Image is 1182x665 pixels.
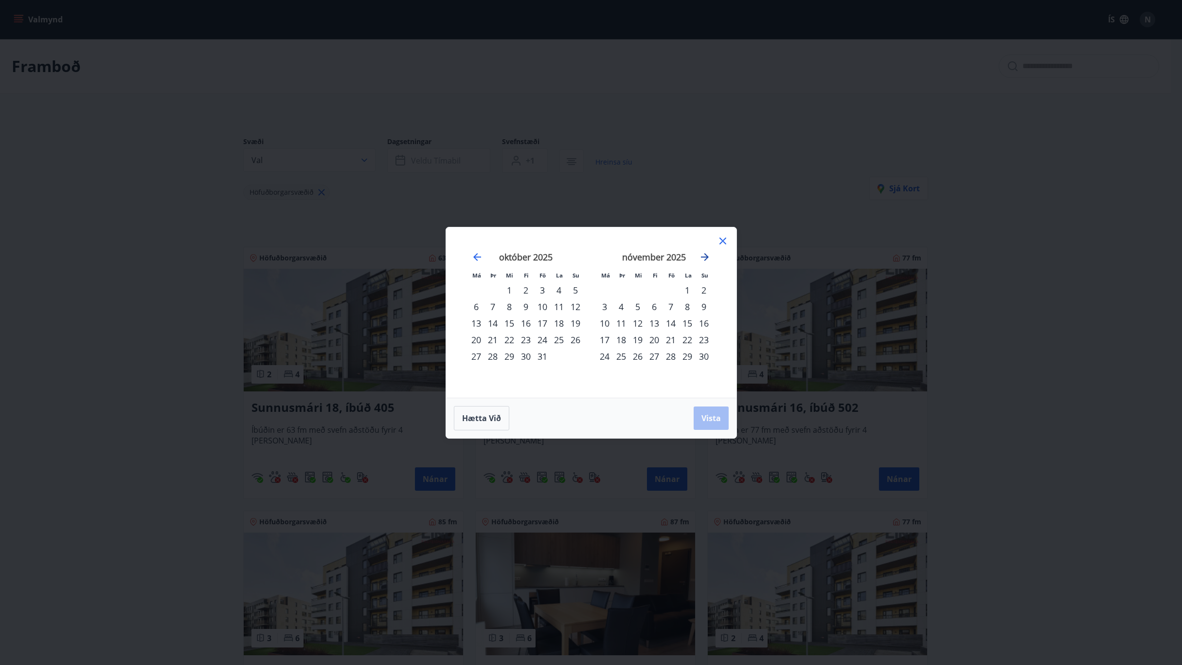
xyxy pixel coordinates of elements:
[613,298,629,315] div: 4
[596,348,613,365] div: 24
[551,315,567,332] td: Choose laugardagur, 18. október 2025 as your check-in date. It’s available.
[524,272,529,279] small: Fi
[573,272,579,279] small: Su
[454,406,509,430] button: Hætta við
[518,315,534,332] td: Choose fimmtudagur, 16. október 2025 as your check-in date. It’s available.
[613,348,629,365] div: 25
[668,272,675,279] small: Fö
[501,282,518,298] td: Choose miðvikudagur, 1. október 2025 as your check-in date. It’s available.
[501,348,518,365] div: 29
[596,298,613,315] td: Choose mánudagur, 3. nóvember 2025 as your check-in date. It’s available.
[501,315,518,332] div: 15
[551,282,567,298] div: 4
[679,282,696,298] td: Choose laugardagur, 1. nóvember 2025 as your check-in date. It’s available.
[551,282,567,298] td: Choose laugardagur, 4. október 2025 as your check-in date. It’s available.
[629,332,646,348] div: 19
[472,272,481,279] small: Má
[518,332,534,348] div: 23
[518,315,534,332] div: 16
[534,315,551,332] td: Choose föstudagur, 17. október 2025 as your check-in date. It’s available.
[534,282,551,298] td: Choose föstudagur, 3. október 2025 as your check-in date. It’s available.
[629,315,646,332] td: Choose miðvikudagur, 12. nóvember 2025 as your check-in date. It’s available.
[471,251,483,263] div: Move backward to switch to the previous month.
[501,282,518,298] div: 1
[679,282,696,298] div: 1
[679,298,696,315] td: Choose laugardagur, 8. nóvember 2025 as your check-in date. It’s available.
[629,298,646,315] div: 5
[701,272,708,279] small: Su
[646,315,663,332] td: Choose fimmtudagur, 13. nóvember 2025 as your check-in date. It’s available.
[663,315,679,332] div: 14
[484,315,501,332] div: 14
[696,348,712,365] td: Choose sunnudagur, 30. nóvember 2025 as your check-in date. It’s available.
[653,272,658,279] small: Fi
[534,282,551,298] div: 3
[468,332,484,348] td: Choose mánudagur, 20. október 2025 as your check-in date. It’s available.
[679,298,696,315] div: 8
[534,348,551,365] td: Choose föstudagur, 31. október 2025 as your check-in date. It’s available.
[646,332,663,348] div: 20
[699,251,711,263] div: Move forward to switch to the next month.
[534,298,551,315] td: Choose föstudagur, 10. október 2025 as your check-in date. It’s available.
[629,315,646,332] div: 12
[518,282,534,298] div: 2
[518,298,534,315] td: Choose fimmtudagur, 9. október 2025 as your check-in date. It’s available.
[663,332,679,348] td: Choose föstudagur, 21. nóvember 2025 as your check-in date. It’s available.
[468,315,484,332] td: Choose mánudagur, 13. október 2025 as your check-in date. It’s available.
[596,332,613,348] div: 17
[679,348,696,365] td: Choose laugardagur, 29. nóvember 2025 as your check-in date. It’s available.
[458,239,725,386] div: Calendar
[685,272,692,279] small: La
[663,298,679,315] td: Choose föstudagur, 7. nóvember 2025 as your check-in date. It’s available.
[567,298,584,315] div: 12
[567,315,584,332] td: Choose sunnudagur, 19. október 2025 as your check-in date. It’s available.
[646,348,663,365] div: 27
[601,272,610,279] small: Má
[551,298,567,315] div: 11
[534,348,551,365] div: 31
[696,315,712,332] td: Choose sunnudagur, 16. nóvember 2025 as your check-in date. It’s available.
[501,315,518,332] td: Choose miðvikudagur, 15. október 2025 as your check-in date. It’s available.
[567,332,584,348] div: 26
[629,348,646,365] td: Choose miðvikudagur, 26. nóvember 2025 as your check-in date. It’s available.
[613,315,629,332] td: Choose þriðjudagur, 11. nóvember 2025 as your check-in date. It’s available.
[613,315,629,332] div: 11
[679,332,696,348] td: Choose laugardagur, 22. nóvember 2025 as your check-in date. It’s available.
[567,315,584,332] div: 19
[663,315,679,332] td: Choose föstudagur, 14. nóvember 2025 as your check-in date. It’s available.
[629,348,646,365] div: 26
[629,332,646,348] td: Choose miðvikudagur, 19. nóvember 2025 as your check-in date. It’s available.
[484,348,501,365] td: Choose þriðjudagur, 28. október 2025 as your check-in date. It’s available.
[501,298,518,315] td: Choose miðvikudagur, 8. október 2025 as your check-in date. It’s available.
[534,332,551,348] td: Choose föstudagur, 24. október 2025 as your check-in date. It’s available.
[613,348,629,365] td: Choose þriðjudagur, 25. nóvember 2025 as your check-in date. It’s available.
[613,298,629,315] td: Choose þriðjudagur, 4. nóvember 2025 as your check-in date. It’s available.
[696,298,712,315] div: 9
[534,332,551,348] div: 24
[646,332,663,348] td: Choose fimmtudagur, 20. nóvember 2025 as your check-in date. It’s available.
[490,272,496,279] small: Þr
[539,272,546,279] small: Fö
[484,348,501,365] div: 28
[484,332,501,348] div: 21
[468,298,484,315] div: 6
[462,413,501,424] span: Hætta við
[534,315,551,332] div: 17
[696,315,712,332] div: 16
[619,272,625,279] small: Þr
[696,348,712,365] div: 30
[551,298,567,315] td: Choose laugardagur, 11. október 2025 as your check-in date. It’s available.
[567,282,584,298] td: Choose sunnudagur, 5. október 2025 as your check-in date. It’s available.
[567,332,584,348] td: Choose sunnudagur, 26. október 2025 as your check-in date. It’s available.
[501,332,518,348] td: Choose miðvikudagur, 22. október 2025 as your check-in date. It’s available.
[518,332,534,348] td: Choose fimmtudagur, 23. október 2025 as your check-in date. It’s available.
[534,298,551,315] div: 10
[663,332,679,348] div: 21
[567,298,584,315] td: Choose sunnudagur, 12. október 2025 as your check-in date. It’s available.
[484,298,501,315] td: Choose þriðjudagur, 7. október 2025 as your check-in date. It’s available.
[518,348,534,365] td: Choose fimmtudagur, 30. október 2025 as your check-in date. It’s available.
[646,315,663,332] div: 13
[696,332,712,348] div: 23
[468,348,484,365] td: Choose mánudagur, 27. október 2025 as your check-in date. It’s available.
[613,332,629,348] div: 18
